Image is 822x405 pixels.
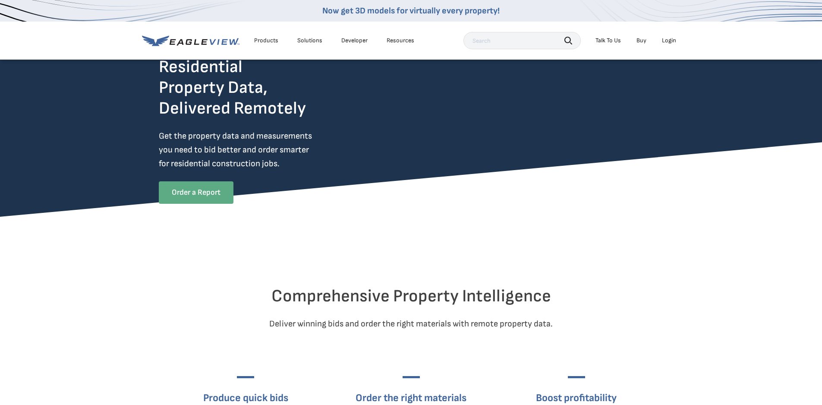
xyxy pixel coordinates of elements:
a: Order a Report [159,181,233,204]
p: Deliver winning bids and order the right materials with remote property data. [159,317,664,331]
div: Talk To Us [595,37,621,44]
div: Resources [387,37,414,44]
h3: Order the right materials [341,391,481,405]
div: Solutions [297,37,322,44]
p: Get the property data and measurements you need to bid better and order smarter for residential c... [159,129,348,171]
a: Buy [636,37,646,44]
a: Developer [341,37,368,44]
a: Now get 3D models for virtually every property! [322,6,500,16]
h2: Comprehensive Property Intelligence [159,286,664,307]
div: Products [254,37,278,44]
input: Search [463,32,581,49]
h3: Boost profitability [504,391,648,405]
h3: Produce quick bids [180,391,312,405]
div: Login [662,37,676,44]
h2: Residential Property Data, Delivered Remotely [159,57,306,119]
